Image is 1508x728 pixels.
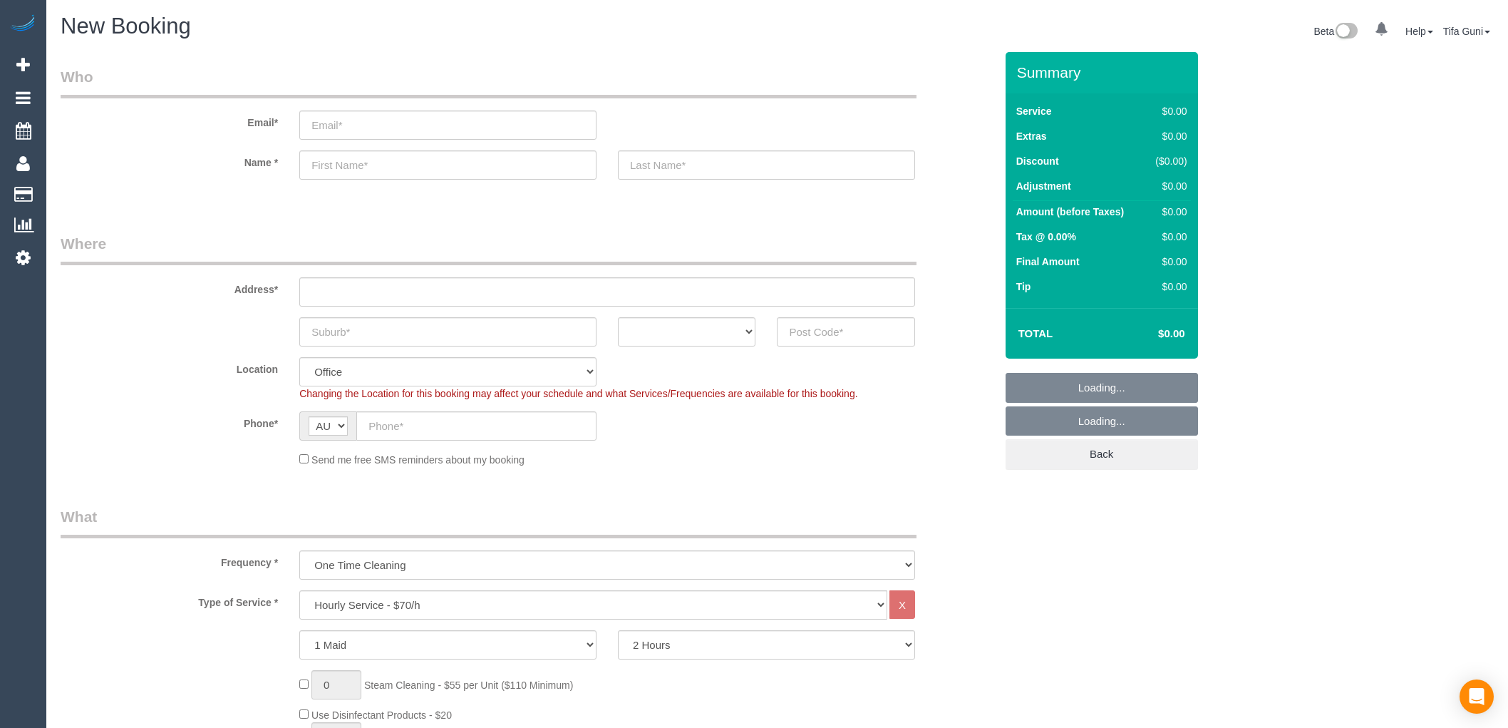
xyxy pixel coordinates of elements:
[1150,179,1187,193] div: $0.00
[299,317,597,347] input: Suburb*
[299,388,857,399] span: Changing the Location for this booking may affect your schedule and what Services/Frequencies are...
[1018,327,1053,339] strong: Total
[356,411,597,441] input: Phone*
[1150,104,1187,118] div: $0.00
[50,357,289,376] label: Location
[1150,280,1187,294] div: $0.00
[618,150,915,180] input: Last Name*
[50,111,289,130] label: Email*
[50,590,289,610] label: Type of Service *
[1443,26,1490,37] a: Tifa Guni
[1313,26,1358,37] a: Beta
[50,150,289,170] label: Name *
[1016,255,1080,269] label: Final Amount
[1150,230,1187,244] div: $0.00
[299,111,597,140] input: Email*
[364,680,573,691] span: Steam Cleaning - $55 per Unit ($110 Minimum)
[61,233,916,265] legend: Where
[1150,255,1187,269] div: $0.00
[9,14,37,34] img: Automaid Logo
[1405,26,1433,37] a: Help
[61,14,191,39] span: New Booking
[61,66,916,98] legend: Who
[50,411,289,431] label: Phone*
[1150,129,1187,143] div: $0.00
[299,150,597,180] input: First Name*
[1017,64,1191,81] h3: Summary
[1016,205,1124,219] label: Amount (before Taxes)
[1150,205,1187,219] div: $0.00
[1016,179,1071,193] label: Adjustment
[1460,680,1494,714] div: Open Intercom Messenger
[1016,104,1052,118] label: Service
[50,277,289,297] label: Address*
[61,506,916,538] legend: What
[1115,328,1184,340] h4: $0.00
[311,454,525,466] span: Send me free SMS reminders about my booking
[1016,280,1031,294] label: Tip
[311,709,452,721] span: Use Disinfectant Products - $20
[1006,439,1198,469] a: Back
[1150,154,1187,168] div: ($0.00)
[1016,230,1076,244] label: Tax @ 0.00%
[777,317,914,347] input: Post Code*
[50,550,289,570] label: Frequency *
[1334,23,1358,41] img: New interface
[1016,129,1047,143] label: Extras
[1016,154,1059,168] label: Discount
